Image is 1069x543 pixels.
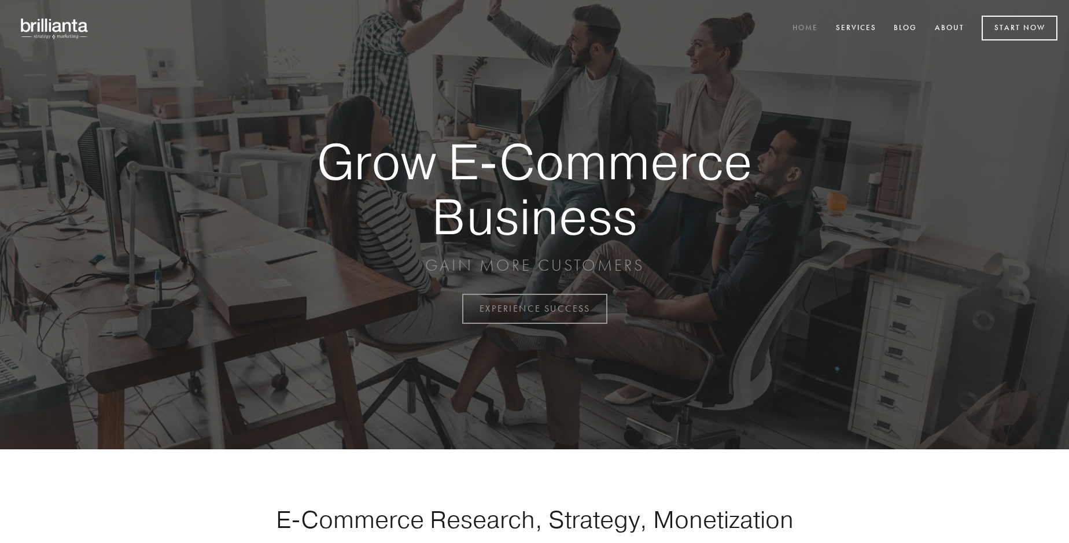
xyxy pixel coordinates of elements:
a: Home [785,19,825,38]
img: brillianta - research, strategy, marketing [12,12,98,45]
a: Services [828,19,884,38]
a: Start Now [982,16,1057,40]
p: GAIN MORE CUSTOMERS [277,255,792,276]
strong: Grow E-Commerce Business [277,134,792,243]
h1: E-Commerce Research, Strategy, Monetization [239,505,830,534]
a: EXPERIENCE SUCCESS [462,294,607,324]
a: Blog [886,19,924,38]
a: About [927,19,972,38]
